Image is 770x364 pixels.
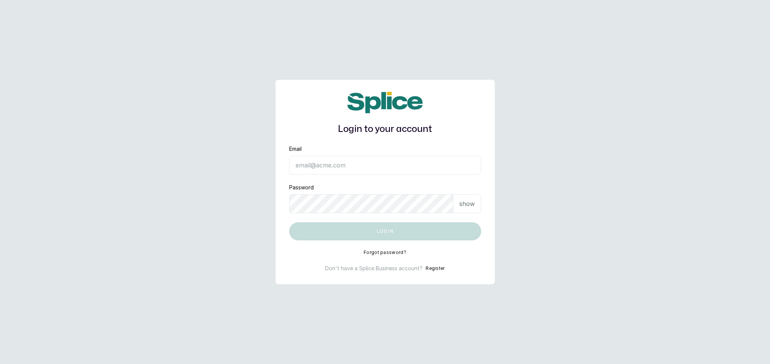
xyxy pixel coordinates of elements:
[325,265,423,272] p: Don't have a Splice Business account?
[289,156,481,175] input: email@acme.com
[289,222,481,240] button: Log in
[459,199,475,208] p: show
[289,145,302,153] label: Email
[289,184,314,191] label: Password
[289,122,481,136] h1: Login to your account
[364,249,406,256] button: Forgot password?
[426,265,445,272] button: Register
